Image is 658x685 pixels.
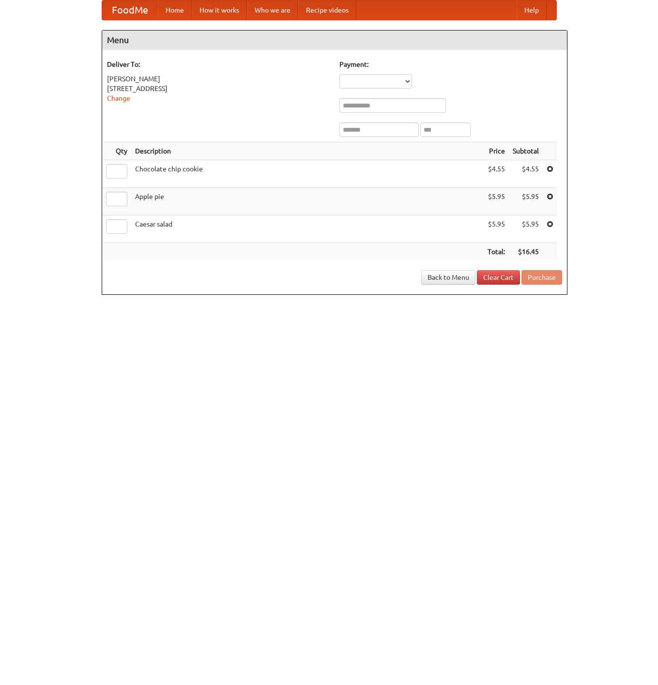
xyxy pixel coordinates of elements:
[421,270,475,285] a: Back to Menu
[484,188,509,215] td: $5.95
[509,160,543,188] td: $4.55
[107,94,130,102] a: Change
[102,0,158,20] a: FoodMe
[131,188,484,215] td: Apple pie
[298,0,356,20] a: Recipe videos
[131,142,484,160] th: Description
[192,0,247,20] a: How it works
[484,160,509,188] td: $4.55
[131,215,484,243] td: Caesar salad
[158,0,192,20] a: Home
[484,243,509,261] th: Total:
[509,188,543,215] td: $5.95
[477,270,520,285] a: Clear Cart
[107,60,330,69] h5: Deliver To:
[131,160,484,188] td: Chocolate chip cookie
[484,142,509,160] th: Price
[107,74,330,84] div: [PERSON_NAME]
[102,30,567,50] h4: Menu
[102,142,131,160] th: Qty
[484,215,509,243] td: $5.95
[247,0,298,20] a: Who we are
[509,215,543,243] td: $5.95
[521,270,562,285] button: Purchase
[517,0,547,20] a: Help
[107,84,330,93] div: [STREET_ADDRESS]
[339,60,562,69] h5: Payment:
[509,142,543,160] th: Subtotal
[509,243,543,261] th: $16.45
